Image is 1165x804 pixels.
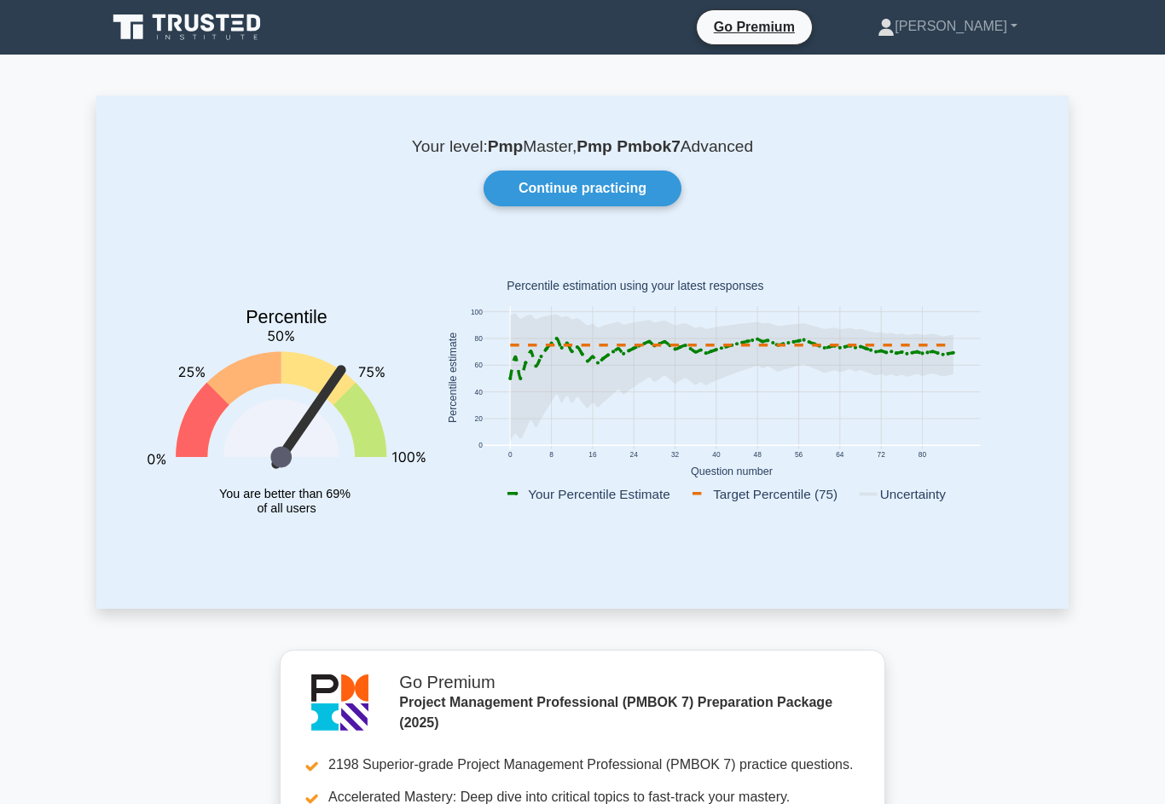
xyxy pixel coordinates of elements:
text: 100 [471,308,483,316]
a: [PERSON_NAME] [837,9,1058,43]
text: 64 [836,450,844,459]
text: 80 [475,334,484,343]
text: Percentile estimation using your latest responses [507,280,763,293]
text: 24 [630,450,639,459]
text: 40 [475,388,484,396]
text: 72 [878,450,886,459]
text: 0 [508,450,513,459]
text: 16 [588,450,597,459]
text: 20 [475,414,484,423]
text: Percentile estimate [447,333,459,423]
b: Pmp Pmbok7 [577,137,681,155]
text: 0 [478,442,483,450]
tspan: of all users [257,502,316,516]
p: Your level: Master, Advanced [137,136,1028,157]
tspan: You are better than 69% [219,487,351,500]
text: 80 [919,450,927,459]
text: Percentile [246,307,327,327]
text: 48 [754,450,762,459]
text: 32 [671,450,680,459]
text: 8 [549,450,554,459]
b: Pmp [488,137,524,155]
a: Go Premium [704,16,805,38]
text: 60 [475,362,484,370]
text: Question number [691,466,773,477]
text: 56 [795,450,803,459]
text: 40 [712,450,721,459]
a: Continue practicing [484,171,681,206]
